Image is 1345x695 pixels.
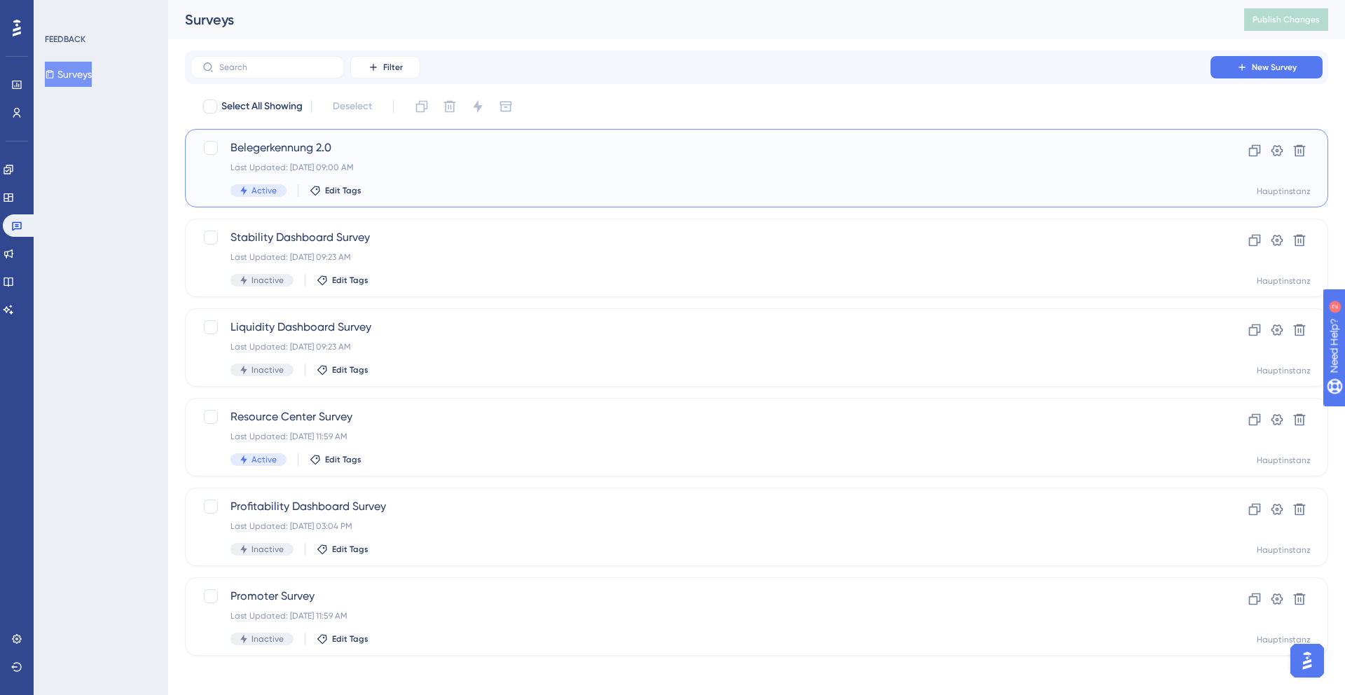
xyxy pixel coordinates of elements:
span: Filter [383,62,403,73]
span: Publish Changes [1253,14,1320,25]
div: Hauptinstanz [1257,544,1311,556]
div: Last Updated: [DATE] 11:59 AM [230,431,1171,442]
span: Promoter Survey [230,588,1171,605]
button: Surveys [45,62,92,87]
button: Edit Tags [317,275,368,286]
div: Hauptinstanz [1257,455,1311,466]
div: Surveys [185,10,1209,29]
button: Edit Tags [310,454,361,465]
div: Hauptinstanz [1257,275,1311,287]
div: Last Updated: [DATE] 09:23 AM [230,252,1171,263]
button: Edit Tags [317,544,368,555]
div: Hauptinstanz [1257,365,1311,376]
button: Deselect [320,94,385,119]
span: Inactive [251,544,284,555]
div: Last Updated: [DATE] 11:59 AM [230,610,1171,621]
span: Belegerkennung 2.0 [230,139,1171,156]
iframe: UserGuiding AI Assistant Launcher [1286,640,1328,682]
button: Filter [350,56,420,78]
button: Edit Tags [317,633,368,645]
div: Last Updated: [DATE] 03:04 PM [230,521,1171,532]
span: Edit Tags [332,633,368,645]
button: Edit Tags [317,364,368,376]
span: Need Help? [33,4,88,20]
button: Edit Tags [310,185,361,196]
span: Deselect [333,98,372,115]
div: Last Updated: [DATE] 09:23 AM [230,341,1171,352]
span: Resource Center Survey [230,408,1171,425]
span: Active [251,454,277,465]
span: Liquidity Dashboard Survey [230,319,1171,336]
div: 2 [97,7,102,18]
span: Edit Tags [332,275,368,286]
span: Profitability Dashboard Survey [230,498,1171,515]
span: Stability Dashboard Survey [230,229,1171,246]
span: Edit Tags [332,544,368,555]
span: Select All Showing [221,98,303,115]
span: Active [251,185,277,196]
div: Hauptinstanz [1257,186,1311,197]
button: Publish Changes [1244,8,1328,31]
span: Inactive [251,275,284,286]
span: Inactive [251,364,284,376]
span: Inactive [251,633,284,645]
button: New Survey [1210,56,1323,78]
span: Edit Tags [325,185,361,196]
div: Last Updated: [DATE] 09:00 AM [230,162,1171,173]
span: Edit Tags [332,364,368,376]
div: FEEDBACK [45,34,85,45]
span: Edit Tags [325,454,361,465]
span: New Survey [1252,62,1297,73]
input: Search [219,62,333,72]
div: Hauptinstanz [1257,634,1311,645]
